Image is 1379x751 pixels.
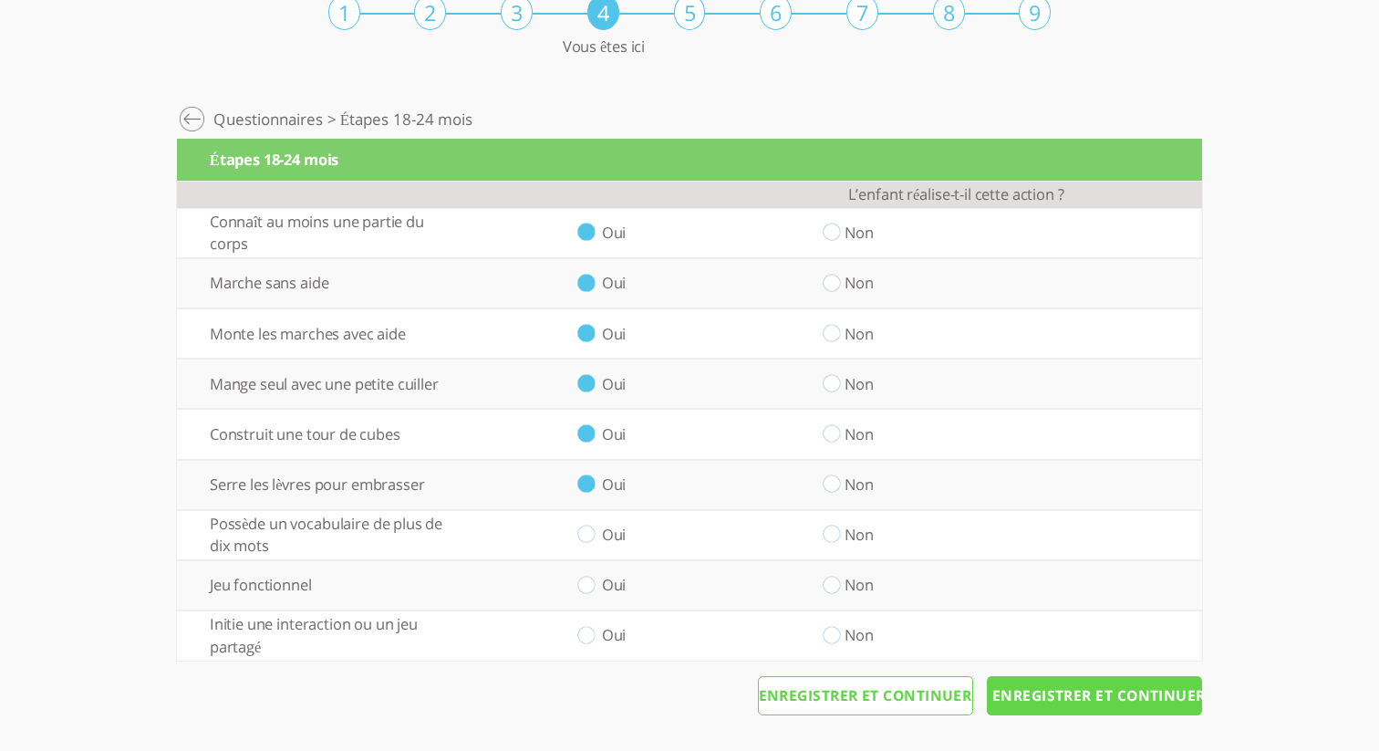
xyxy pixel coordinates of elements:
[563,36,645,57] label: Vous êtes ici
